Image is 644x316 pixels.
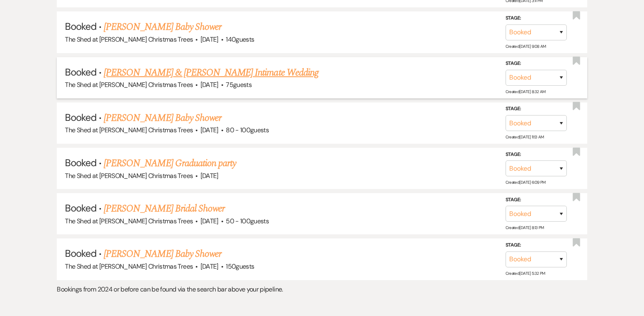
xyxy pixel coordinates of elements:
[201,217,218,225] span: [DATE]
[506,59,567,68] label: Stage:
[506,150,567,159] label: Stage:
[201,262,218,271] span: [DATE]
[65,247,96,260] span: Booked
[104,156,236,171] a: [PERSON_NAME] Graduation party
[65,262,193,271] span: The Shed at [PERSON_NAME] Christmas Trees
[506,225,544,230] span: Created: [DATE] 8:13 PM
[506,105,567,113] label: Stage:
[201,35,218,44] span: [DATE]
[506,134,544,140] span: Created: [DATE] 11:13 AM
[506,241,567,250] label: Stage:
[65,111,96,124] span: Booked
[506,196,567,205] label: Stage:
[226,80,252,89] span: 75 guests
[226,262,254,271] span: 150 guests
[226,126,269,134] span: 80 - 100 guests
[104,201,225,216] a: [PERSON_NAME] Bridal Shower
[506,180,546,185] span: Created: [DATE] 6:09 PM
[104,20,221,34] a: [PERSON_NAME] Baby Shower
[506,44,546,49] span: Created: [DATE] 9:08 AM
[201,171,218,180] span: [DATE]
[65,20,96,33] span: Booked
[506,14,567,23] label: Stage:
[226,217,269,225] span: 50 - 100 guests
[57,284,587,295] p: Bookings from 2024 or before can be found via the search bar above your pipeline.
[65,202,96,214] span: Booked
[226,35,254,44] span: 140 guests
[65,171,193,180] span: The Shed at [PERSON_NAME] Christmas Trees
[65,217,193,225] span: The Shed at [PERSON_NAME] Christmas Trees
[201,80,218,89] span: [DATE]
[65,156,96,169] span: Booked
[104,65,319,80] a: [PERSON_NAME] & [PERSON_NAME] Intimate Wedding
[104,247,221,261] a: [PERSON_NAME] Baby Shower
[104,111,221,125] a: [PERSON_NAME] Baby Shower
[506,89,546,94] span: Created: [DATE] 8:32 AM
[201,126,218,134] span: [DATE]
[65,35,193,44] span: The Shed at [PERSON_NAME] Christmas Trees
[65,80,193,89] span: The Shed at [PERSON_NAME] Christmas Trees
[506,271,545,276] span: Created: [DATE] 5:32 PM
[65,66,96,78] span: Booked
[65,126,193,134] span: The Shed at [PERSON_NAME] Christmas Trees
